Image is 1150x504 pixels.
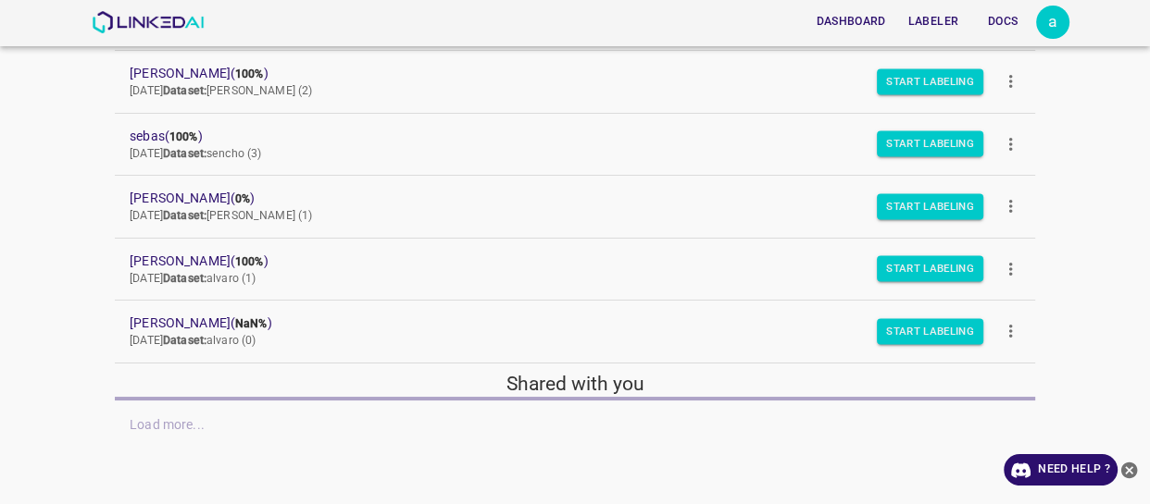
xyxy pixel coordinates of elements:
[969,3,1036,41] a: Docs
[235,317,268,330] b: NaN%
[115,176,1035,238] a: [PERSON_NAME](0%)[DATE]Dataset:[PERSON_NAME] (1)
[163,334,206,347] b: Dataset:
[130,64,991,83] span: [PERSON_NAME] ( )
[115,371,1035,397] h5: Shared with you
[990,123,1031,165] button: more
[808,6,893,37] button: Dashboard
[115,239,1035,301] a: [PERSON_NAME](100%)[DATE]Dataset:alvaro (1)
[235,192,250,205] b: 0%
[877,193,983,219] button: Start Labeling
[805,3,896,41] a: Dashboard
[901,6,966,37] button: Labeler
[235,255,264,268] b: 100%
[973,6,1032,37] button: Docs
[115,51,1035,113] a: [PERSON_NAME](100%)[DATE]Dataset:[PERSON_NAME] (2)
[115,301,1035,363] a: [PERSON_NAME](NaN%)[DATE]Dataset:alvaro (0)
[990,61,1031,103] button: more
[877,68,983,94] button: Start Labeling
[163,209,206,222] b: Dataset:
[235,68,264,80] b: 100%
[130,334,256,347] span: [DATE] alvaro (0)
[990,311,1031,352] button: more
[130,272,256,285] span: [DATE] alvaro (1)
[877,318,983,344] button: Start Labeling
[990,248,1031,289] button: more
[130,252,991,271] span: [PERSON_NAME] ( )
[897,3,969,41] a: Labeler
[130,84,312,97] span: [DATE] [PERSON_NAME] (2)
[163,147,206,160] b: Dataset:
[1036,6,1069,39] button: Open settings
[877,131,983,157] button: Start Labeling
[1036,6,1069,39] div: a
[115,114,1035,176] a: sebas(100%)[DATE]Dataset:sencho (3)
[990,186,1031,227] button: more
[877,256,983,282] button: Start Labeling
[163,84,206,97] b: Dataset:
[130,313,991,333] span: [PERSON_NAME] ( )
[130,127,991,146] span: sebas ( )
[163,272,206,285] b: Dataset:
[130,209,312,222] span: [DATE] [PERSON_NAME] (1)
[1004,454,1118,486] a: Need Help ?
[1118,454,1141,486] button: close-help
[169,130,198,143] b: 100%
[92,11,204,33] img: LinkedAI
[130,147,261,160] span: [DATE] sencho (3)
[130,189,991,208] span: [PERSON_NAME] ( )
